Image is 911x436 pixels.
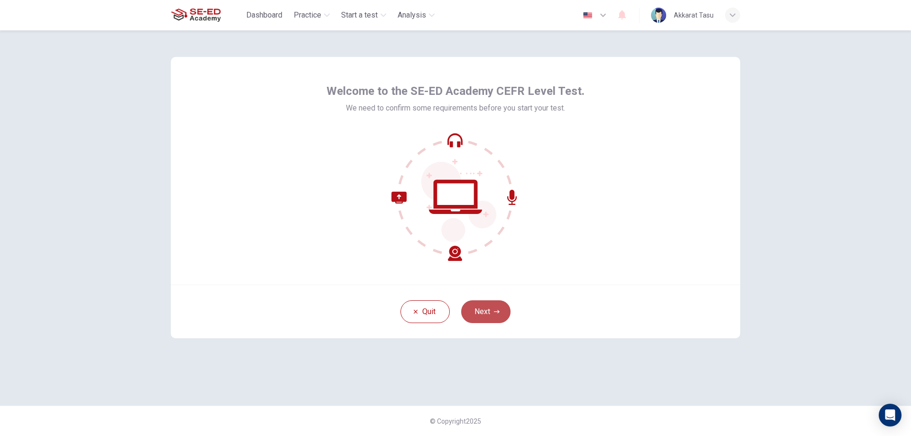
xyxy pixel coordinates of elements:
[171,6,221,25] img: SE-ED Academy logo
[461,300,511,323] button: Next
[294,9,321,21] span: Practice
[879,404,902,427] div: Open Intercom Messenger
[346,102,565,114] span: We need to confirm some requirements before you start your test.
[582,12,594,19] img: en
[171,6,242,25] a: SE-ED Academy logo
[398,9,426,21] span: Analysis
[337,7,390,24] button: Start a test
[290,7,334,24] button: Practice
[341,9,378,21] span: Start a test
[430,417,481,425] span: © Copyright 2025
[400,300,450,323] button: Quit
[242,7,286,24] button: Dashboard
[326,83,585,99] span: Welcome to the SE-ED Academy CEFR Level Test.
[394,7,438,24] button: Analysis
[246,9,282,21] span: Dashboard
[651,8,666,23] img: Profile picture
[674,9,714,21] div: Akkarat Tasu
